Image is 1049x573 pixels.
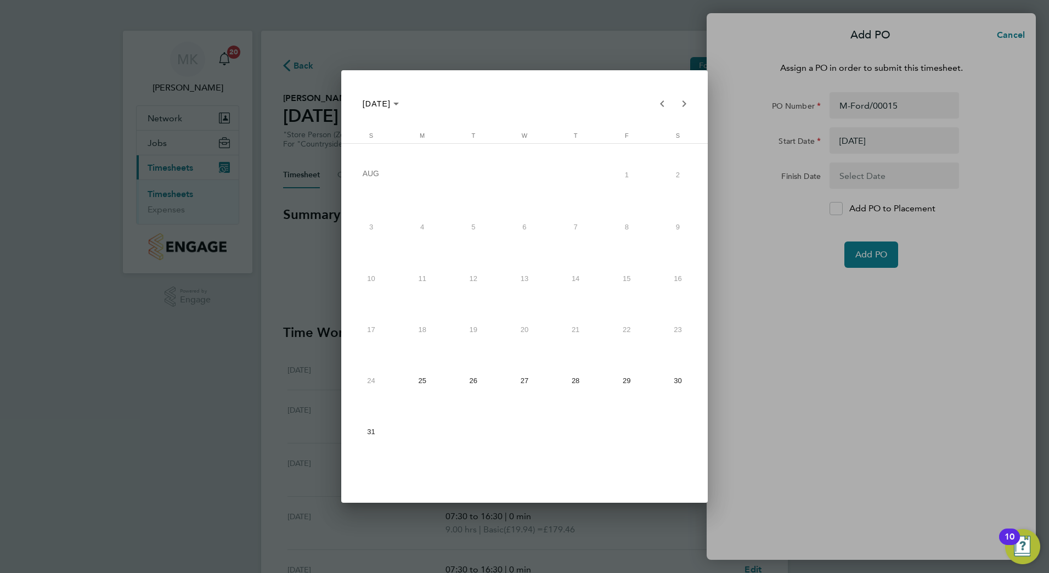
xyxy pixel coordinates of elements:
[397,304,448,355] button: August 18, 2025
[601,304,652,355] button: August 22, 2025
[501,357,548,403] span: 27
[397,253,448,304] button: August 11, 2025
[673,93,695,115] button: Next month
[1005,529,1040,564] button: Open Resource Center, 10 new notifications
[550,304,601,355] button: August 21, 2025
[369,132,373,139] span: S
[651,93,673,115] button: Previous month
[652,148,703,201] button: August 2, 2025
[348,409,394,455] span: 31
[604,204,650,250] span: 8
[550,355,601,406] button: August 28, 2025
[399,204,445,250] span: 4
[420,132,425,139] span: M
[346,201,397,252] button: August 3, 2025
[346,304,397,355] button: August 17, 2025
[655,306,701,352] span: 23
[450,255,497,301] span: 12
[550,201,601,252] button: August 7, 2025
[655,204,701,250] span: 9
[348,255,394,301] span: 10
[601,148,652,201] button: August 1, 2025
[601,201,652,252] button: August 8, 2025
[655,255,701,301] span: 16
[471,132,475,139] span: T
[601,355,652,406] button: August 29, 2025
[501,306,548,352] span: 20
[450,357,497,403] span: 26
[655,357,701,403] span: 30
[499,253,550,304] button: August 13, 2025
[358,94,404,114] button: Choose month and year
[397,201,448,252] button: August 4, 2025
[652,355,703,406] button: August 30, 2025
[652,304,703,355] button: August 23, 2025
[552,255,599,301] span: 14
[604,306,650,352] span: 22
[448,201,499,252] button: August 5, 2025
[363,99,391,108] span: [DATE]
[652,201,703,252] button: August 9, 2025
[499,355,550,406] button: August 27, 2025
[604,255,650,301] span: 15
[604,357,650,403] span: 29
[346,406,397,457] button: August 31, 2025
[552,204,599,250] span: 7
[604,150,650,199] span: 1
[448,304,499,355] button: August 19, 2025
[348,204,394,250] span: 3
[450,306,497,352] span: 19
[346,355,397,406] button: August 24, 2025
[399,306,445,352] span: 18
[601,253,652,304] button: August 15, 2025
[448,355,499,406] button: August 26, 2025
[501,204,548,250] span: 6
[652,253,703,304] button: August 16, 2025
[399,255,445,301] span: 11
[348,357,394,403] span: 24
[676,132,680,139] span: S
[501,255,548,301] span: 13
[448,253,499,304] button: August 12, 2025
[399,357,445,403] span: 25
[499,201,550,252] button: August 6, 2025
[655,150,701,199] span: 2
[625,132,629,139] span: F
[348,306,394,352] span: 17
[550,253,601,304] button: August 14, 2025
[522,132,527,139] span: W
[346,148,601,201] td: AUG
[574,132,578,139] span: T
[552,306,599,352] span: 21
[552,357,599,403] span: 28
[346,253,397,304] button: August 10, 2025
[499,304,550,355] button: August 20, 2025
[1005,537,1014,551] div: 10
[397,355,448,406] button: August 25, 2025
[450,204,497,250] span: 5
